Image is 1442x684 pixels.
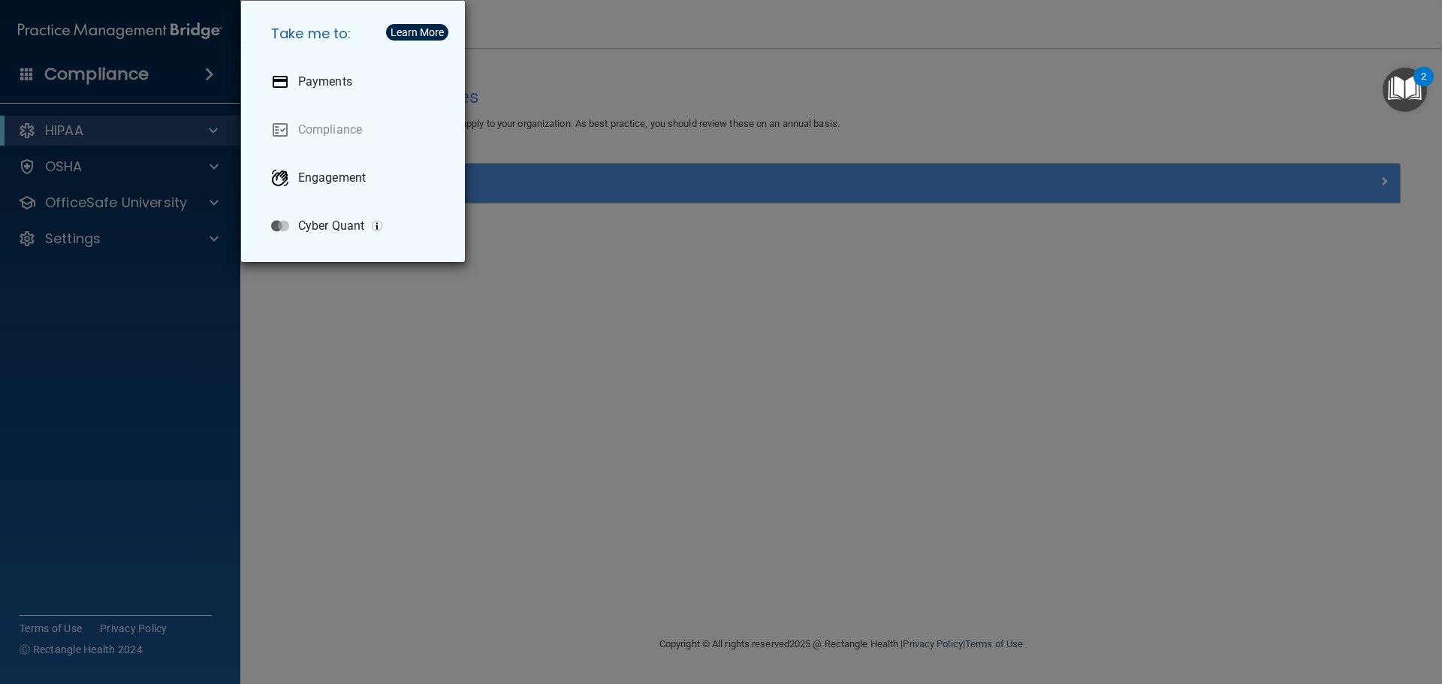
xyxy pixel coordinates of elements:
[391,27,444,38] div: Learn More
[259,157,453,199] a: Engagement
[1421,77,1426,96] div: 2
[298,74,352,89] p: Payments
[259,61,453,103] a: Payments
[298,170,366,185] p: Engagement
[259,109,453,151] a: Compliance
[259,205,453,247] a: Cyber Quant
[1383,68,1427,112] button: Open Resource Center, 2 new notifications
[259,13,453,55] h5: Take me to:
[1367,580,1424,637] iframe: Drift Widget Chat Controller
[298,218,364,234] p: Cyber Quant
[386,24,448,41] button: Learn More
